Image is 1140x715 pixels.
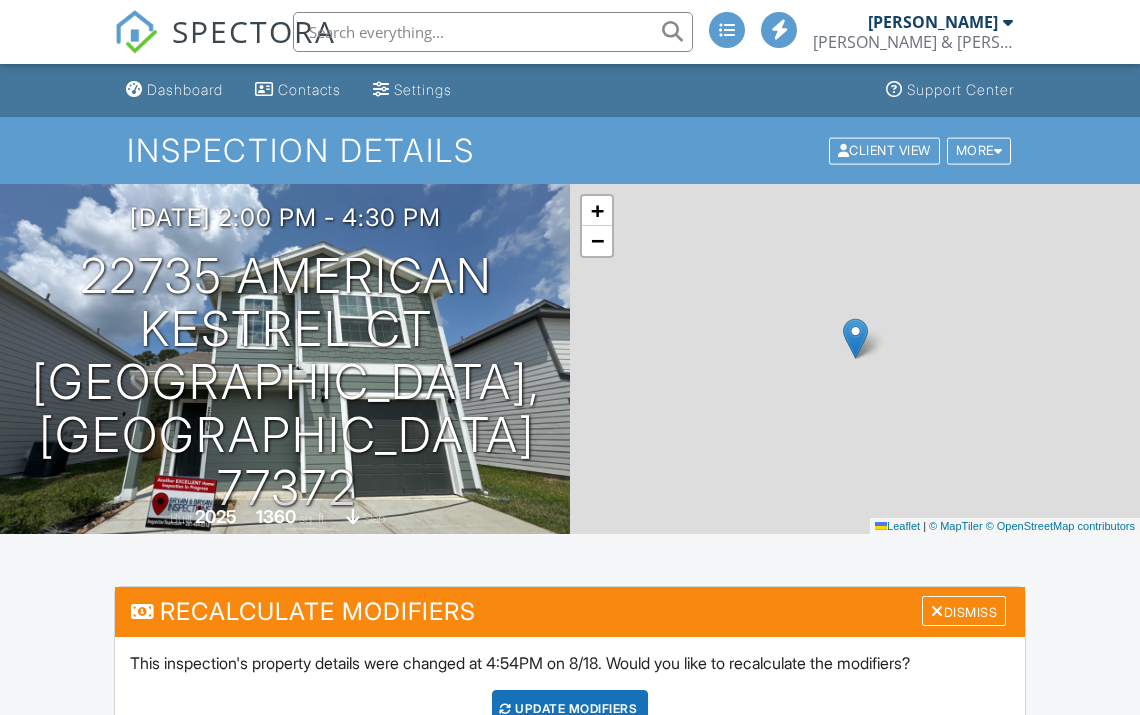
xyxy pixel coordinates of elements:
span: Built [170,511,192,526]
a: Dashboard [118,72,231,109]
span: sq. ft. [299,511,327,526]
input: Search everything... [293,12,693,52]
div: 1360 [256,506,296,527]
a: Leaflet [875,520,920,532]
a: Settings [365,72,460,109]
div: Client View [829,137,940,164]
a: Zoom out [582,226,612,256]
div: More [947,137,1012,164]
a: Contacts [247,72,349,109]
div: 2025 [195,506,237,527]
a: Zoom in [582,196,612,226]
h3: [DATE] 2:00 pm - 4:30 pm [130,204,441,231]
div: [PERSON_NAME] [868,12,998,32]
div: Settings [394,81,452,98]
a: © MapTiler [929,520,983,532]
h1: 22735 American Kestrel Ct [GEOGRAPHIC_DATA], [GEOGRAPHIC_DATA] 77372 [32,250,541,514]
a: © OpenStreetMap contributors [986,520,1135,532]
div: Dashboard [147,81,223,98]
span: slab [363,511,385,526]
div: Contacts [278,81,341,98]
span: | [923,520,926,532]
h3: Recalculate Modifiers [115,587,1025,636]
h1: Inspection Details [127,133,1013,168]
div: Support Center [907,81,1014,98]
img: The Best Home Inspection Software - Spectora [114,10,158,54]
div: Dismiss [922,596,1006,627]
a: Support Center [878,72,1022,109]
img: Marker [843,318,868,359]
span: + [591,198,604,223]
span: SPECTORA [172,10,336,52]
div: Bryan & Bryan Inspections [813,32,1013,52]
a: Client View [827,142,945,157]
a: SPECTORA [114,27,336,69]
span: − [591,228,604,253]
